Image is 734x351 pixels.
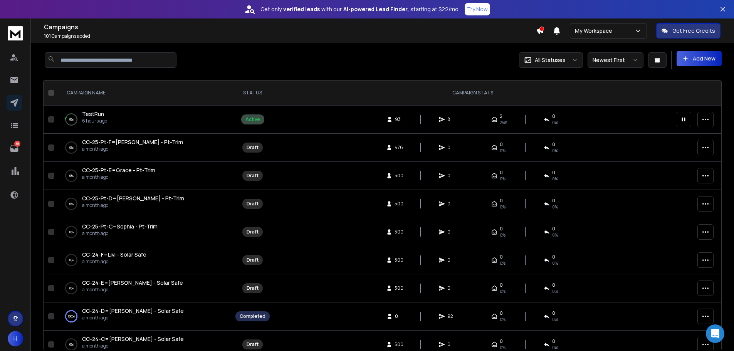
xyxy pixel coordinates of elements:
span: 0 % [552,316,558,322]
span: 0 [552,310,555,316]
p: 0 % [69,200,74,208]
div: Draft [247,173,259,179]
p: 6 hours ago [82,118,107,124]
span: CC-25-Pt-F=[PERSON_NAME] - Pt-Trim [82,138,183,146]
p: a month ago [82,343,184,349]
td: 8%TestRun6 hours ago [57,106,231,134]
span: 0 [500,282,503,288]
td: 0%CC-25-Pt-C=Sophia - Pt-Trima month ago [57,218,231,246]
p: Get only with our starting at $22/mo [260,5,459,13]
span: 0 [552,198,555,204]
th: CAMPAIGN STATS [274,81,671,106]
p: All Statuses [535,56,566,64]
span: CC-24-E=[PERSON_NAME] - Solar Safe [82,279,183,286]
p: 0 % [69,341,74,348]
span: 500 [395,257,403,263]
span: CC-24-F=Livi - Solar Safe [82,251,146,258]
a: CC-24-C=[PERSON_NAME] - Solar Safe [82,335,184,343]
span: 0 [552,226,555,232]
div: Active [245,116,260,123]
span: 0 [395,313,403,319]
div: Draft [247,285,259,291]
a: CC-25-Pt-E=Grace - Pt-Trim [82,166,155,174]
div: Completed [240,313,265,319]
p: 8 % [69,116,74,123]
span: 0 [447,201,455,207]
span: 500 [395,201,403,207]
a: CC-24-F=Livi - Solar Safe [82,251,146,259]
div: Draft [247,229,259,235]
span: 0% [500,148,506,154]
span: CC-25-Pt-D=[PERSON_NAME] - Pt-Trim [82,195,184,202]
span: 0 [447,341,455,348]
span: 0 [500,310,503,316]
span: 0% [500,344,506,351]
td: 0%CC-25-Pt-F=[PERSON_NAME] - Pt-Trima month ago [57,134,231,162]
span: 0 [552,282,555,288]
span: 0 [500,170,503,176]
span: 500 [395,173,403,179]
span: 0 [552,338,555,344]
div: Draft [247,341,259,348]
td: 100%CC-24-D=[PERSON_NAME] - Solar Safea month ago [57,302,231,331]
strong: AI-powered Lead Finder, [343,5,409,13]
td: 0%CC-25-Pt-E=Grace - Pt-Trima month ago [57,162,231,190]
strong: verified leads [283,5,320,13]
p: a month ago [82,202,184,208]
p: a month ago [82,146,183,152]
span: 500 [395,285,403,291]
p: 100 % [68,312,75,320]
span: 0 [500,338,503,344]
h1: Campaigns [44,22,536,32]
span: 0 [500,141,503,148]
div: Draft [247,257,259,263]
p: 58 [14,141,20,147]
span: 0 % [552,119,558,126]
span: 0% [500,232,506,238]
span: 92 [447,313,455,319]
span: 0 [552,141,555,148]
td: 0%CC-24-F=Livi - Solar Safea month ago [57,246,231,274]
span: 0% [500,316,506,322]
a: CC-24-E=[PERSON_NAME] - Solar Safe [82,279,183,287]
button: Get Free Credits [656,23,721,39]
span: 0% [552,260,558,266]
span: 476 [395,144,403,151]
p: 0 % [69,228,74,236]
a: CC-25-Pt-C=Sophia - Pt-Trim [82,223,158,230]
span: 0 [552,254,555,260]
span: 500 [395,341,403,348]
button: Add New [677,51,722,66]
span: 0% [552,232,558,238]
button: Try Now [465,3,490,15]
p: Get Free Credits [672,27,715,35]
p: 0 % [69,172,74,180]
div: Draft [247,201,259,207]
span: 0% [500,288,506,294]
div: Open Intercom Messenger [706,324,724,343]
span: 2 [500,113,502,119]
p: Campaigns added [44,33,536,39]
p: a month ago [82,230,158,237]
a: TestRun [82,110,104,118]
button: H [8,331,23,346]
img: logo [8,26,23,40]
span: 0 [447,285,455,291]
span: 0% [552,204,558,210]
th: STATUS [231,81,274,106]
button: Newest First [588,52,643,68]
span: 0% [500,204,506,210]
span: 0% [552,344,558,351]
span: 0% [552,148,558,154]
th: CAMPAIGN NAME [57,81,231,106]
a: CC-24-D=[PERSON_NAME] - Solar Safe [82,307,184,315]
p: a month ago [82,315,184,321]
span: 0 [447,257,455,263]
p: 0 % [69,256,74,264]
span: 0 [552,170,555,176]
span: 0 [447,229,455,235]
